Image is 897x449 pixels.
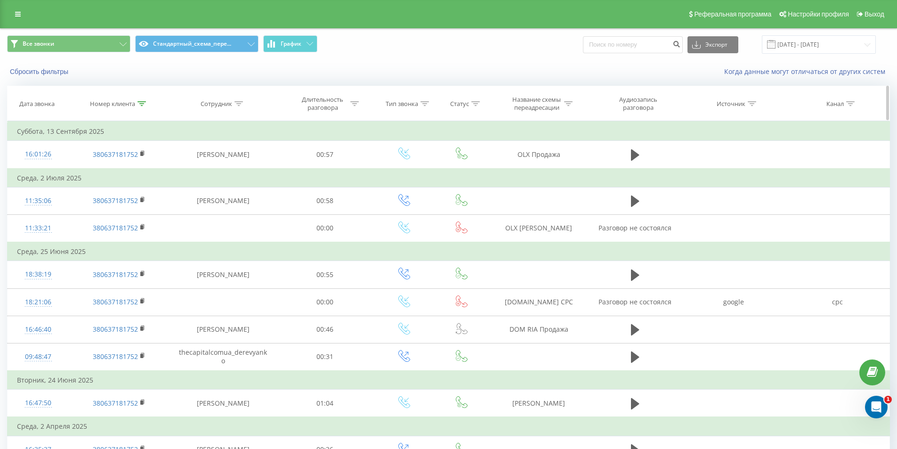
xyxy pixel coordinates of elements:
[17,394,59,412] div: 16:47:50
[263,35,317,52] button: График
[450,100,469,108] div: Статус
[169,343,277,371] td: thecapitalcomua_derevyanko
[201,100,232,108] div: Сотрудник
[717,100,745,108] div: Источник
[7,35,130,52] button: Все звонки
[788,10,849,18] span: Настройки профиля
[724,67,890,76] a: Когда данные могут отличаться от других систем
[694,10,771,18] span: Реферальная программа
[277,261,373,288] td: 00:55
[489,214,589,242] td: OLX [PERSON_NAME]
[169,316,277,343] td: [PERSON_NAME]
[169,390,277,417] td: [PERSON_NAME]
[277,343,373,371] td: 00:31
[865,10,884,18] span: Выход
[19,100,55,108] div: Дата звонка
[17,219,59,237] div: 11:33:21
[93,196,138,205] a: 380637181752
[277,214,373,242] td: 00:00
[277,390,373,417] td: 01:04
[298,96,348,112] div: Длительность разговора
[17,293,59,311] div: 18:21:06
[8,417,890,436] td: Среда, 2 Апреля 2025
[8,242,890,261] td: Среда, 25 Июня 2025
[681,288,785,316] td: google
[93,399,138,408] a: 380637181752
[277,187,373,214] td: 00:58
[687,36,738,53] button: Экспорт
[90,100,135,108] div: Номер клиента
[489,390,589,417] td: [PERSON_NAME]
[281,41,301,47] span: График
[169,261,277,288] td: [PERSON_NAME]
[8,371,890,390] td: Вторник, 24 Июня 2025
[8,122,890,141] td: Суббота, 13 Сентября 2025
[489,288,589,316] td: [DOMAIN_NAME] CPC
[17,192,59,210] div: 11:35:06
[583,36,683,53] input: Поиск по номеру
[169,141,277,169] td: [PERSON_NAME]
[277,316,373,343] td: 00:46
[865,396,888,418] iframe: Intercom live chat
[17,145,59,163] div: 16:01:26
[277,141,373,169] td: 00:57
[93,270,138,279] a: 380637181752
[489,141,589,169] td: OLX Продажа
[489,316,589,343] td: DOM RIA Продажа
[598,297,671,306] span: Разговор не состоялся
[608,96,669,112] div: Аудиозапись разговора
[93,352,138,361] a: 380637181752
[826,100,844,108] div: Канал
[785,288,889,316] td: cpc
[17,320,59,339] div: 16:46:40
[23,40,54,48] span: Все звонки
[598,223,671,232] span: Разговор не состоялся
[884,396,892,403] span: 1
[93,297,138,306] a: 380637181752
[135,35,259,52] button: Стандартный_схема_пере...
[169,187,277,214] td: [PERSON_NAME]
[93,223,138,232] a: 380637181752
[93,325,138,334] a: 380637181752
[7,67,73,76] button: Сбросить фильтры
[17,348,59,366] div: 09:48:47
[93,150,138,159] a: 380637181752
[17,265,59,284] div: 18:38:19
[8,169,890,188] td: Среда, 2 Июля 2025
[386,100,418,108] div: Тип звонка
[511,96,562,112] div: Название схемы переадресации
[277,288,373,316] td: 00:00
